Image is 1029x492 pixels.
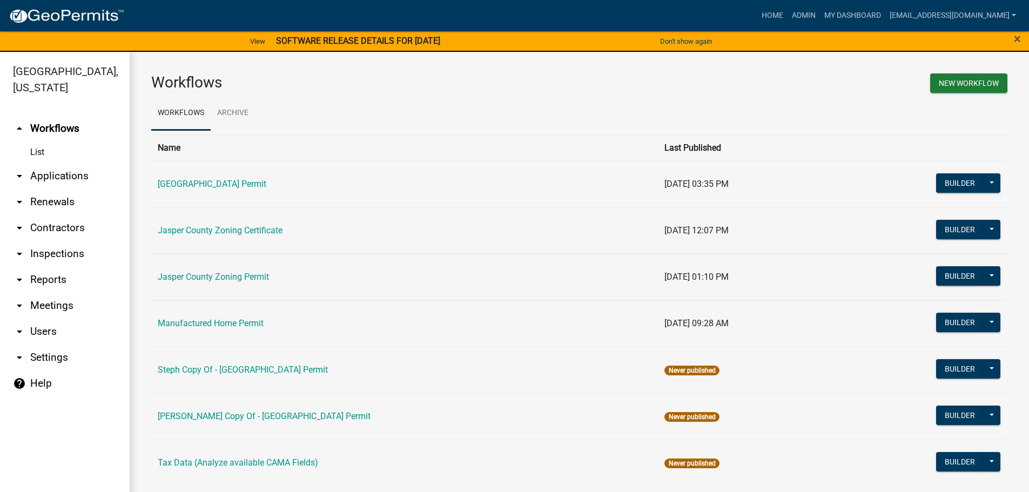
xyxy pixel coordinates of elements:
span: Never published [664,366,719,375]
button: Close [1014,32,1021,45]
button: Don't show again [656,32,716,50]
a: Manufactured Home Permit [158,318,264,328]
button: Builder [936,173,984,193]
i: arrow_drop_up [13,122,26,135]
i: arrow_drop_down [13,299,26,312]
a: [GEOGRAPHIC_DATA] Permit [158,179,266,189]
th: Last Published [658,134,831,161]
h3: Workflows [151,73,571,92]
strong: SOFTWARE RELEASE DETAILS FOR [DATE] [276,36,440,46]
a: Admin [788,5,820,26]
a: Home [757,5,788,26]
a: [PERSON_NAME] Copy Of - [GEOGRAPHIC_DATA] Permit [158,411,371,421]
a: View [246,32,270,50]
i: arrow_drop_down [13,196,26,208]
a: My Dashboard [820,5,885,26]
i: arrow_drop_down [13,221,26,234]
button: Builder [936,359,984,379]
a: Steph Copy Of - [GEOGRAPHIC_DATA] Permit [158,365,328,375]
span: Never published [664,459,719,468]
a: Workflows [151,96,211,131]
button: Builder [936,266,984,286]
button: Builder [936,406,984,425]
span: × [1014,31,1021,46]
th: Name [151,134,658,161]
button: New Workflow [930,73,1007,93]
i: arrow_drop_down [13,170,26,183]
span: Never published [664,412,719,422]
a: Archive [211,96,255,131]
i: arrow_drop_down [13,273,26,286]
a: Tax Data (Analyze available CAMA Fields) [158,457,318,468]
i: arrow_drop_down [13,351,26,364]
i: arrow_drop_down [13,325,26,338]
a: Jasper County Zoning Certificate [158,225,283,235]
span: [DATE] 09:28 AM [664,318,729,328]
span: [DATE] 12:07 PM [664,225,729,235]
span: [DATE] 03:35 PM [664,179,729,189]
i: arrow_drop_down [13,247,26,260]
a: [EMAIL_ADDRESS][DOMAIN_NAME] [885,5,1020,26]
span: [DATE] 01:10 PM [664,272,729,282]
button: Builder [936,452,984,471]
a: Jasper County Zoning Permit [158,272,269,282]
button: Builder [936,313,984,332]
i: help [13,377,26,390]
button: Builder [936,220,984,239]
